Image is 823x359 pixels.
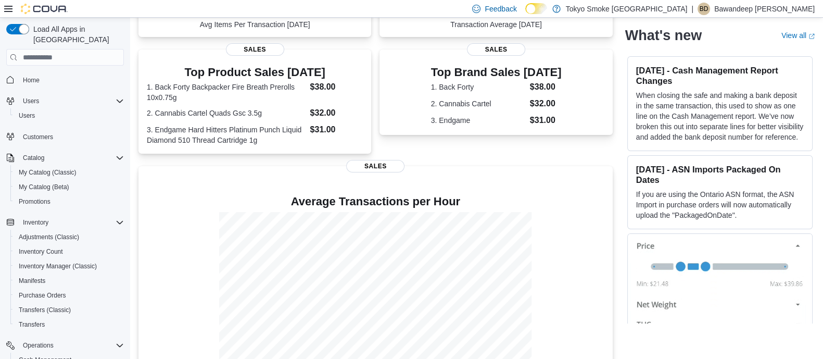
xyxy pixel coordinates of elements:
[10,108,128,123] button: Users
[19,339,58,352] button: Operations
[19,216,53,229] button: Inventory
[19,233,79,241] span: Adjustments (Classic)
[10,180,128,194] button: My Catalog (Beta)
[15,195,124,208] span: Promotions
[10,230,128,244] button: Adjustments (Classic)
[10,317,128,332] button: Transfers
[2,215,128,230] button: Inventory
[2,338,128,353] button: Operations
[19,291,66,300] span: Purchase Orders
[636,90,804,142] p: When closing the safe and making a bank deposit in the same transaction, this used to show as one...
[19,152,124,164] span: Catalog
[15,231,83,243] a: Adjustments (Classic)
[19,130,124,143] span: Customers
[431,98,526,109] dt: 2. Cannabis Cartel
[10,303,128,317] button: Transfers (Classic)
[10,259,128,274] button: Inventory Manager (Classic)
[19,216,124,229] span: Inventory
[19,74,44,86] a: Home
[10,288,128,303] button: Purchase Orders
[19,247,63,256] span: Inventory Count
[310,123,363,136] dd: $31.00
[15,260,101,273] a: Inventory Manager (Classic)
[15,195,55,208] a: Promotions
[19,277,45,285] span: Manifests
[19,183,69,191] span: My Catalog (Beta)
[15,275,124,287] span: Manifests
[19,306,71,314] span: Transfers (Classic)
[808,33,815,39] svg: External link
[15,166,124,179] span: My Catalog (Classic)
[10,194,128,209] button: Promotions
[625,27,702,44] h2: What's new
[2,129,128,144] button: Customers
[23,341,54,350] span: Operations
[15,304,124,316] span: Transfers (Classic)
[23,133,53,141] span: Customers
[23,97,39,105] span: Users
[226,43,284,56] span: Sales
[431,66,562,79] h3: Top Brand Sales [DATE]
[10,274,128,288] button: Manifests
[19,168,77,177] span: My Catalog (Classic)
[19,131,57,143] a: Customers
[23,154,44,162] span: Catalog
[10,165,128,180] button: My Catalog (Classic)
[431,115,526,126] dt: 3. Endgame
[23,76,40,84] span: Home
[698,3,710,15] div: Bawandeep Dhesi
[530,97,562,110] dd: $32.00
[15,109,39,122] a: Users
[147,125,306,145] dt: 3. Endgame Hard Hitters Platinum Punch Liquid Diamond 510 Thread Cartridge 1g
[636,164,804,185] h3: [DATE] - ASN Imports Packaged On Dates
[15,245,67,258] a: Inventory Count
[636,65,804,86] h3: [DATE] - Cash Management Report Changes
[15,289,70,302] a: Purchase Orders
[485,4,516,14] span: Feedback
[15,245,124,258] span: Inventory Count
[19,339,124,352] span: Operations
[15,109,124,122] span: Users
[15,289,124,302] span: Purchase Orders
[310,81,363,93] dd: $38.00
[23,218,48,227] span: Inventory
[530,81,562,93] dd: $38.00
[19,95,43,107] button: Users
[15,166,81,179] a: My Catalog (Classic)
[691,3,693,15] p: |
[346,160,404,172] span: Sales
[714,3,815,15] p: Bawandeep [PERSON_NAME]
[467,43,525,56] span: Sales
[310,107,363,119] dd: $32.00
[19,320,45,329] span: Transfers
[2,151,128,165] button: Catalog
[147,82,306,103] dt: 1. Back Forty Backpacker Fire Breath Prerolls 10x0.75g
[147,195,604,208] h4: Average Transactions per Hour
[15,275,49,287] a: Manifests
[15,304,75,316] a: Transfers (Classic)
[15,181,73,193] a: My Catalog (Beta)
[2,94,128,108] button: Users
[19,73,124,86] span: Home
[15,318,49,331] a: Transfers
[19,197,50,206] span: Promotions
[15,231,124,243] span: Adjustments (Classic)
[19,95,124,107] span: Users
[147,66,363,79] h3: Top Product Sales [DATE]
[10,244,128,259] button: Inventory Count
[636,189,804,220] p: If you are using the Ontario ASN format, the ASN Import in purchase orders will now automatically...
[566,3,688,15] p: Tokyo Smoke [GEOGRAPHIC_DATA]
[29,24,124,45] span: Load All Apps in [GEOGRAPHIC_DATA]
[21,4,68,14] img: Cova
[15,181,124,193] span: My Catalog (Beta)
[700,3,708,15] span: BD
[19,262,97,270] span: Inventory Manager (Classic)
[530,114,562,127] dd: $31.00
[19,112,35,120] span: Users
[431,82,526,92] dt: 1. Back Forty
[525,14,526,15] span: Dark Mode
[15,260,124,273] span: Inventory Manager (Classic)
[525,3,547,14] input: Dark Mode
[2,72,128,87] button: Home
[15,318,124,331] span: Transfers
